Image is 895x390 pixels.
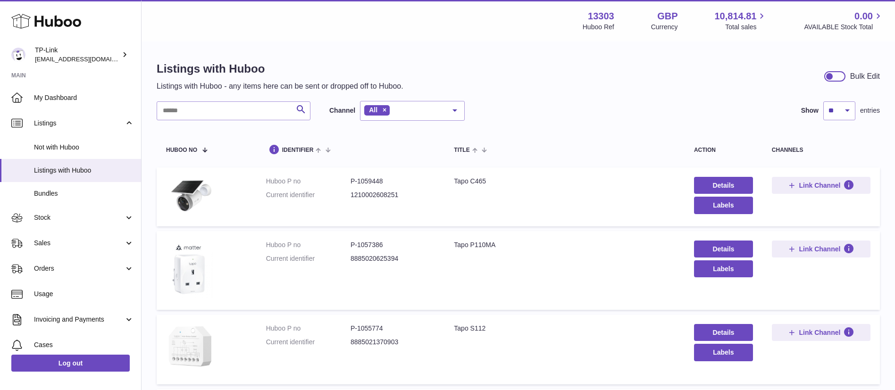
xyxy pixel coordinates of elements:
a: Log out [11,355,130,372]
span: Sales [34,239,124,248]
dt: Current identifier [266,338,351,347]
span: Cases [34,340,134,349]
span: Link Channel [799,328,840,337]
span: identifier [282,147,314,153]
button: Link Channel [772,177,870,194]
img: Tapo P110MA [166,241,213,298]
dt: Huboo P no [266,177,351,186]
div: Tapo C465 [454,177,675,186]
img: internalAdmin-13303@internal.huboo.com [11,48,25,62]
img: Tapo S112 [166,324,213,373]
span: Huboo no [166,147,197,153]
button: Link Channel [772,241,870,257]
span: Invoicing and Payments [34,315,124,324]
span: Listings with Huboo [34,166,134,175]
div: Bulk Edit [850,71,880,82]
span: 0.00 [854,10,873,23]
span: All [369,106,377,114]
span: Orders [34,264,124,273]
strong: GBP [657,10,678,23]
button: Link Channel [772,324,870,341]
span: [EMAIL_ADDRESS][DOMAIN_NAME] [35,55,139,63]
button: Labels [694,197,753,214]
dt: Huboo P no [266,324,351,333]
div: Tapo S112 [454,324,675,333]
span: My Dashboard [34,93,134,102]
dt: Current identifier [266,191,351,199]
img: Tapo C465 [166,177,213,215]
span: 10,814.81 [714,10,756,23]
span: Stock [34,213,124,222]
dd: P-1059448 [351,177,435,186]
span: Listings [34,119,124,128]
span: AVAILABLE Stock Total [804,23,884,32]
strong: 13303 [588,10,614,23]
dd: 8885021370903 [351,338,435,347]
a: Details [694,241,753,257]
dd: P-1055774 [351,324,435,333]
span: Link Channel [799,245,840,253]
span: Total sales [725,23,767,32]
dd: P-1057386 [351,241,435,249]
label: Channel [329,106,355,115]
span: entries [860,106,880,115]
a: 10,814.81 Total sales [714,10,767,32]
dd: 8885020625394 [351,254,435,263]
div: action [694,147,753,153]
span: Bundles [34,189,134,198]
span: Not with Huboo [34,143,134,152]
div: Tapo P110MA [454,241,675,249]
a: 0.00 AVAILABLE Stock Total [804,10,884,32]
div: Currency [651,23,678,32]
div: channels [772,147,870,153]
span: Link Channel [799,181,840,190]
button: Labels [694,260,753,277]
button: Labels [694,344,753,361]
dt: Current identifier [266,254,351,263]
label: Show [801,106,819,115]
a: Details [694,177,753,194]
dt: Huboo P no [266,241,351,249]
div: Huboo Ref [583,23,614,32]
div: TP-Link [35,46,120,64]
p: Listings with Huboo - any items here can be sent or dropped off to Huboo. [157,81,403,91]
span: title [454,147,469,153]
dd: 1210002608251 [351,191,435,199]
a: Details [694,324,753,341]
span: Usage [34,290,134,299]
h1: Listings with Huboo [157,61,403,76]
